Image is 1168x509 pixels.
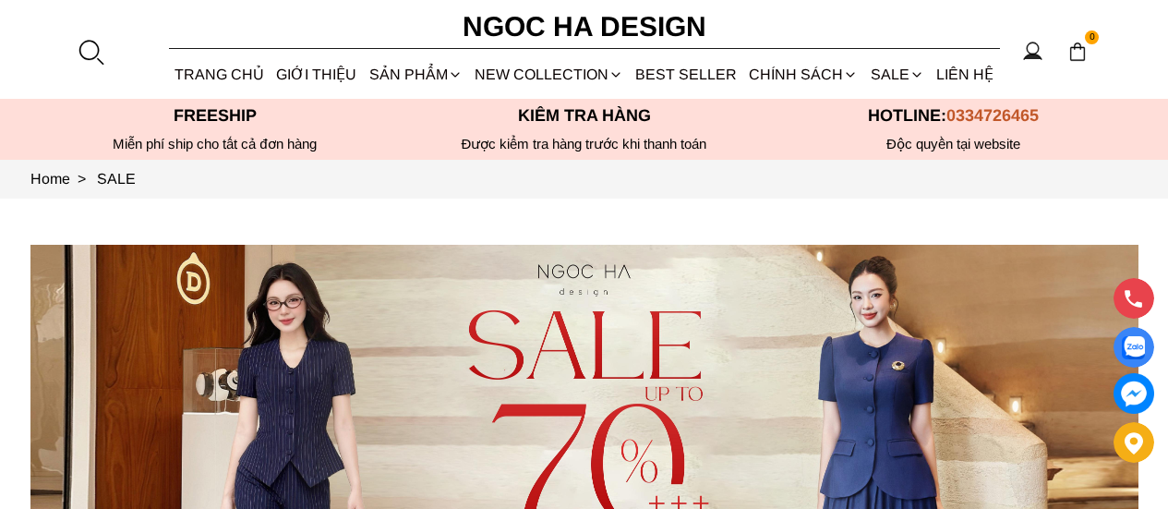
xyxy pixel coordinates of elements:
font: Kiểm tra hàng [518,106,651,125]
a: LIÊN HỆ [930,50,999,99]
span: > [70,171,93,187]
img: Display image [1122,336,1145,359]
a: NEW COLLECTION [468,50,629,99]
div: SẢN PHẨM [363,50,468,99]
div: Miễn phí ship cho tất cả đơn hàng [30,136,400,152]
a: GIỚI THIỆU [271,50,363,99]
span: 0 [1085,30,1100,45]
a: SALE [864,50,930,99]
p: Được kiểm tra hàng trước khi thanh toán [400,136,769,152]
a: Link to SALE [97,171,136,187]
a: Ngoc Ha Design [446,5,723,49]
p: Hotline: [769,106,1138,126]
a: TRANG CHỦ [169,50,271,99]
a: BEST SELLER [630,50,743,99]
a: Link to Home [30,171,97,187]
h6: Độc quyền tại website [769,136,1138,152]
div: Chính sách [743,50,864,99]
a: Display image [1114,327,1154,368]
span: 0334726465 [946,106,1039,125]
a: messenger [1114,373,1154,414]
img: img-CART-ICON-ksit0nf1 [1067,42,1088,62]
p: Freeship [30,106,400,126]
